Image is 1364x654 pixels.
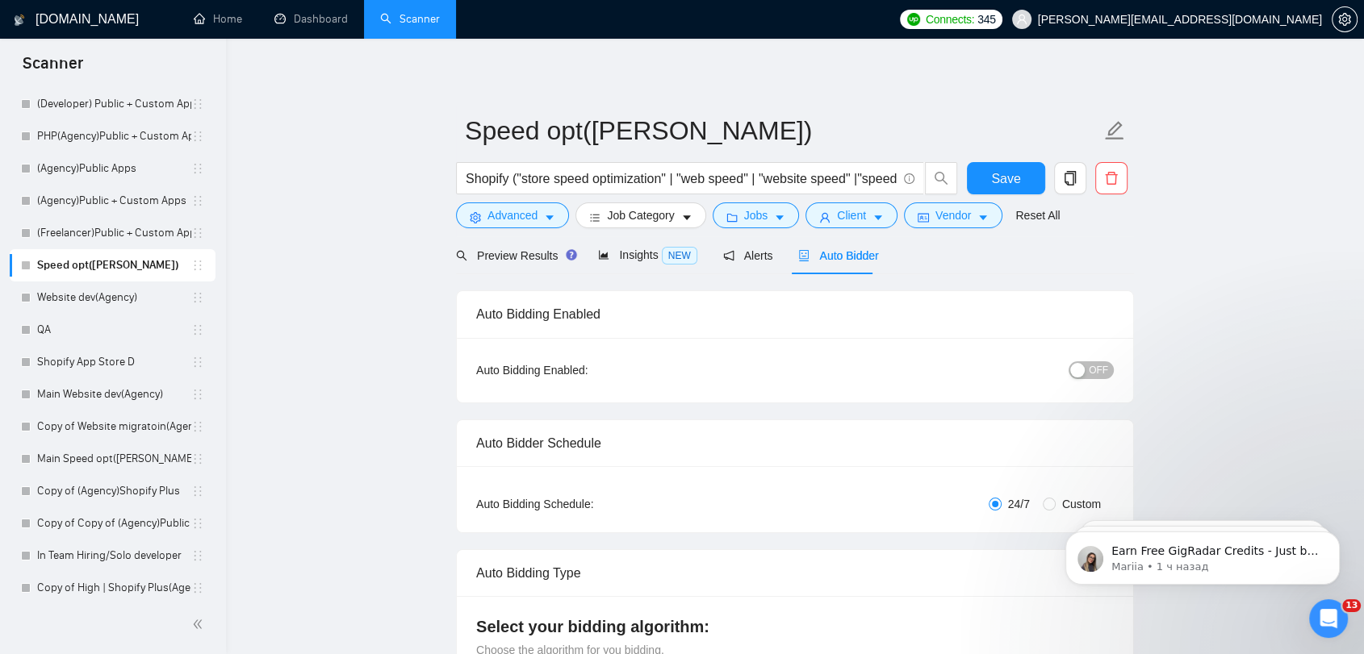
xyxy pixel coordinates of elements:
span: caret-down [681,211,692,223]
span: holder [191,581,204,594]
span: bars [589,211,600,223]
button: idcardVendorcaret-down [904,202,1002,228]
li: Copy of High | Shopify Plus(Agency) [10,572,215,604]
a: Main Website dev(Agency) [37,378,191,410]
span: Job Category [607,206,674,224]
a: Copy of Website migratoin(Agency) [37,410,191,443]
span: folder [726,211,738,223]
li: In Team Hiring/Solo developer [10,539,215,572]
button: barsJob Categorycaret-down [575,202,705,228]
div: Auto Bidder Schedule [476,420,1114,466]
a: Speed opt([PERSON_NAME]) [37,249,191,281]
div: Auto Bidding Type [476,550,1114,596]
button: folderJobscaret-down [713,202,800,228]
a: dashboardDashboard [274,12,348,26]
span: Jobs [744,206,768,224]
span: caret-down [544,211,555,223]
span: Client [837,206,866,224]
span: info-circle [904,173,914,184]
a: (Freelancer)Public + Custom Apps [37,217,191,249]
li: (Freelancer)Public + Custom Apps [10,217,215,249]
span: holder [191,485,204,498]
div: Tooltip anchor [564,248,579,262]
li: Main Website dev(Agency) [10,378,215,410]
a: (Developer) Public + Custom Apps [37,88,191,120]
li: QA [10,314,215,346]
li: Speed opt(Alexey) [10,249,215,281]
a: setting [1332,13,1358,26]
span: holder [191,227,204,240]
span: notification [723,250,734,261]
a: In Team Hiring/Solo developer [37,539,191,572]
div: Auto Bidding Enabled [476,291,1114,337]
span: double-left [192,616,208,632]
span: holder [191,259,204,272]
a: (Agency)Public + Custom Apps [37,185,191,217]
span: Preview Results [456,249,572,262]
li: Copy of Copy of (Agency)Public + Custom Apps [10,507,215,539]
span: holder [191,388,204,401]
span: holder [191,162,204,175]
a: Reset All [1015,206,1060,224]
span: holder [191,356,204,369]
a: Shopify App Store D [37,346,191,378]
li: Copy of (Agency)Shopify Plus [10,475,215,507]
button: search [925,162,957,194]
span: holder [191,194,204,207]
span: OFF [1089,361,1108,379]
input: Search Freelance Jobs... [466,169,897,189]
div: Auto Bidding Schedule: [476,495,688,513]
span: Connects: [926,10,974,28]
button: Save [967,162,1045,194]
img: logo [14,7,25,33]
span: copy [1055,171,1086,185]
li: Copy of Website migratoin(Agency) [10,410,215,443]
li: (Agency)Public + Custom Apps [10,185,215,217]
h4: Select your bidding algorithm: [476,615,1114,638]
span: user [819,211,831,223]
span: holder [191,452,204,465]
span: Advanced [487,206,538,224]
span: holder [191,549,204,562]
a: QA [37,314,191,346]
span: search [456,250,467,261]
span: holder [191,98,204,110]
li: (Agency)Public Apps [10,152,215,185]
span: caret-down [872,211,884,223]
div: Auto Bidding Enabled: [476,361,688,379]
span: NEW [662,247,697,265]
li: PHP(Agency)Public + Custom Apps [10,120,215,152]
span: edit [1104,120,1125,141]
a: Copy of (Agency)Shopify Plus [37,475,191,507]
li: (Developer) Public + Custom Apps [10,88,215,120]
a: homeHome [194,12,242,26]
a: searchScanner [380,12,440,26]
span: robot [798,250,810,261]
a: PHP(Agency)Public + Custom Apps [37,120,191,152]
span: user [1016,14,1027,25]
a: Copy of Copy of (Agency)Public + Custom Apps [37,507,191,539]
span: holder [191,323,204,336]
span: idcard [918,211,929,223]
span: delete [1096,171,1127,185]
span: holder [191,130,204,143]
span: holder [191,291,204,304]
span: holder [191,420,204,433]
span: 13 [1342,599,1361,612]
span: caret-down [977,211,989,223]
li: Main Speed opt(Alexey) [10,443,215,475]
button: copy [1054,162,1086,194]
span: Insights [598,248,697,261]
span: Scanner [10,52,96,85]
button: delete [1095,162,1128,194]
iframe: Intercom live chat [1309,599,1348,638]
input: Scanner name... [465,110,1101,151]
span: 24/7 [1002,495,1036,513]
img: upwork-logo.png [907,13,920,26]
span: setting [470,211,481,223]
span: Auto Bidder [798,249,878,262]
